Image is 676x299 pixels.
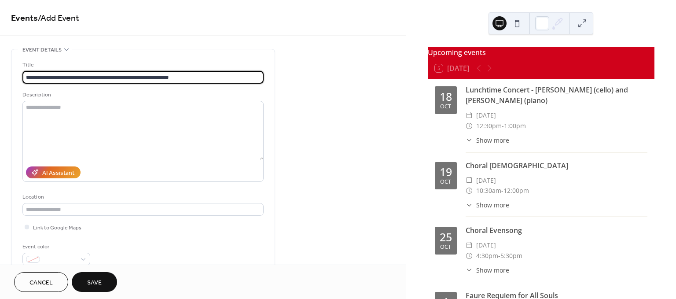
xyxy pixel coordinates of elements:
div: ​ [466,266,473,275]
span: 12:30pm [476,121,502,131]
div: ​ [466,200,473,210]
div: Oct [440,104,451,110]
div: Lunchtime Concert - [PERSON_NAME] (cello) and [PERSON_NAME] (piano) [466,85,647,106]
div: 19 [440,166,452,177]
button: ​Show more [466,136,509,145]
span: - [498,251,500,261]
button: ​Show more [466,200,509,210]
button: Cancel [14,272,68,292]
div: Oct [440,179,451,185]
span: - [502,121,504,131]
button: Save [72,272,117,292]
div: ​ [466,251,473,261]
span: 10:30am [476,185,501,196]
span: [DATE] [476,175,496,186]
div: ​ [466,136,473,145]
span: Show more [476,200,509,210]
span: Event details [22,45,62,55]
span: Link to Google Maps [33,223,81,233]
div: ​ [466,240,473,251]
a: Events [11,10,38,27]
div: Upcoming events [428,47,654,58]
div: Title [22,60,262,70]
span: Show more [476,266,509,275]
div: Location [22,192,262,202]
div: Event color [22,242,88,251]
div: 18 [440,91,452,102]
div: Choral [DEMOGRAPHIC_DATA] [466,160,647,171]
div: Choral Evensong [466,225,647,236]
span: - [501,185,503,196]
span: 12:00pm [503,185,529,196]
span: 1:00pm [504,121,526,131]
div: Oct [440,244,451,250]
span: 4:30pm [476,251,498,261]
button: AI Assistant [26,166,81,178]
span: Show more [476,136,509,145]
div: ​ [466,121,473,131]
div: 25 [440,232,452,243]
div: ​ [466,185,473,196]
div: ​ [466,175,473,186]
span: [DATE] [476,110,496,121]
div: AI Assistant [42,169,74,178]
span: [DATE] [476,240,496,251]
span: Cancel [29,278,53,288]
button: ​Show more [466,266,509,275]
div: Description [22,90,262,100]
span: / Add Event [38,10,79,27]
div: ​ [466,110,473,121]
span: Save [87,278,102,288]
span: 5:30pm [500,251,522,261]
